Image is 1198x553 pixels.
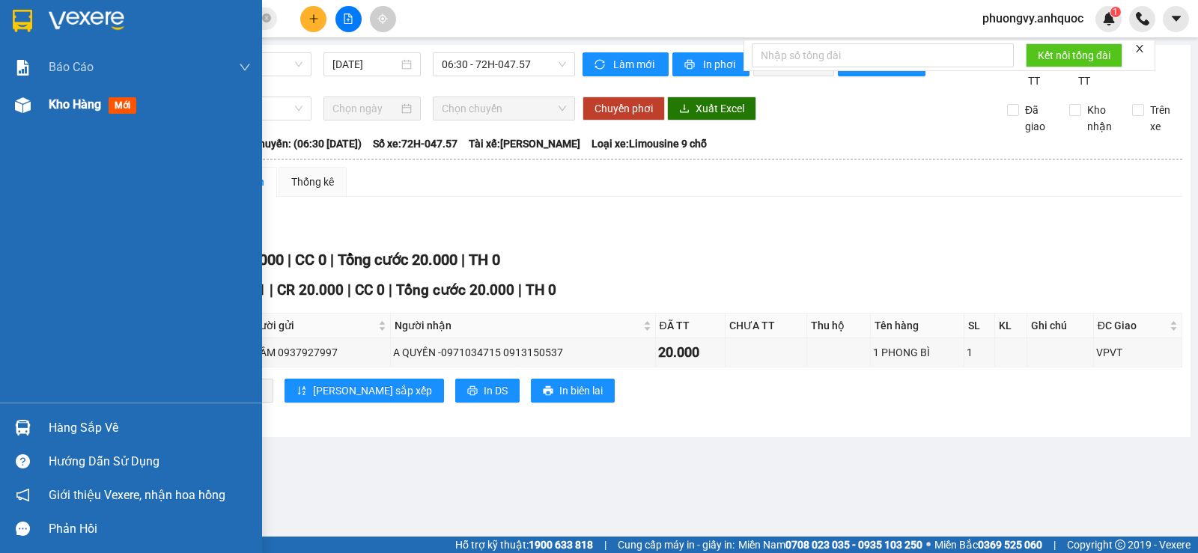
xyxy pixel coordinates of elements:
input: Nhập số tổng đài [752,43,1014,67]
span: close [1134,43,1145,54]
span: Kết nối tổng đài [1038,47,1110,64]
span: | [288,251,291,269]
img: logo-vxr [13,10,32,32]
span: Loại xe: Limousine 9 chỗ [592,135,707,152]
span: Trên xe [1144,102,1183,135]
span: In phơi [703,56,738,73]
span: sort-ascending [297,385,307,397]
div: Thống kê [291,174,334,190]
span: Báo cáo [49,58,94,76]
div: 20.000 [658,342,723,363]
span: In biên lai [559,382,603,399]
th: Ghi chú [1027,314,1094,338]
span: In DS [484,382,508,399]
span: | [604,537,606,553]
span: TH 0 [469,251,500,269]
span: mới [109,97,136,114]
span: [PERSON_NAME] sắp xếp [313,382,432,399]
span: printer [684,59,697,71]
span: Xuất Excel [696,100,744,117]
img: warehouse-icon [15,97,31,113]
button: printerIn phơi [672,52,749,76]
button: syncLàm mới [583,52,669,76]
span: Hỗ trợ kỹ thuật: [455,537,593,553]
span: Chọn chuyến [442,97,565,120]
span: copyright [1115,540,1125,550]
button: file-add [335,6,362,32]
span: message [16,522,30,536]
button: aim [370,6,396,32]
span: CC 0 [295,251,326,269]
span: | [347,281,351,299]
div: Hàng sắp về [49,417,251,439]
button: printerIn biên lai [531,379,615,403]
div: VPVT [1096,344,1179,361]
span: printer [467,385,478,397]
div: 1 PHONG BÌ [873,344,962,361]
span: Kho hàng [49,97,101,111]
span: Miền Nam [738,537,922,553]
span: question-circle [16,454,30,468]
span: 1 [1113,7,1118,17]
th: Thu hộ [807,314,871,338]
span: Người gửi [246,317,375,334]
span: caret-down [1170,12,1183,25]
strong: 1900 633 818 [529,539,593,551]
button: Kết nối tổng đài [1026,43,1122,67]
button: printerIn DS [455,379,520,403]
span: printer [543,385,553,397]
span: | [518,281,522,299]
span: | [270,281,273,299]
span: Làm mới [613,56,657,73]
img: icon-new-feature [1102,12,1116,25]
span: | [389,281,392,299]
span: CR 20.000 [277,281,344,299]
span: Kho nhận [1081,102,1120,135]
img: phone-icon [1136,12,1149,25]
div: A LÂM 0937927997 [245,344,388,361]
th: SL [964,314,995,338]
span: plus [308,13,319,24]
input: Chọn ngày [332,100,399,117]
sup: 1 [1110,7,1121,17]
strong: 0369 525 060 [978,539,1042,551]
th: ĐÃ TT [656,314,726,338]
span: ĐC Giao [1098,317,1167,334]
img: warehouse-icon [15,420,31,436]
button: downloadXuất Excel [667,97,756,120]
div: A QUYỀN -0971034715 0913150537 [393,344,653,361]
span: | [1053,537,1056,553]
input: 13/08/2025 [332,56,399,73]
span: ⚪️ [926,542,931,548]
button: sort-ascending[PERSON_NAME] sắp xếp [285,379,444,403]
th: KL [995,314,1027,338]
span: Người nhận [395,317,640,334]
span: Giới thiệu Vexere, nhận hoa hồng [49,486,225,504]
span: Cung cấp máy in - giấy in: [618,537,735,553]
button: Chuyển phơi [583,97,665,120]
button: caret-down [1163,6,1189,32]
span: down [239,61,251,73]
span: Chuyến: (06:30 [DATE]) [252,135,362,152]
span: aim [377,13,388,24]
span: Miền Bắc [934,537,1042,553]
span: download [679,103,690,115]
div: Hướng dẫn sử dụng [49,450,251,473]
span: close-circle [262,12,271,26]
div: 1 [967,344,992,361]
span: | [461,251,465,269]
span: Tài xế: [PERSON_NAME] [469,135,580,152]
span: file-add [343,13,353,24]
span: notification [16,488,30,502]
span: sync [595,59,607,71]
span: Tổng cước 20.000 [396,281,514,299]
span: CC 0 [355,281,385,299]
span: TH 0 [526,281,556,299]
div: Phản hồi [49,518,251,540]
span: Đã giao [1019,102,1058,135]
th: Tên hàng [871,314,965,338]
strong: 0708 023 035 - 0935 103 250 [785,539,922,551]
button: plus [300,6,326,32]
span: Số xe: 72H-047.57 [373,135,457,152]
span: close-circle [262,13,271,22]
